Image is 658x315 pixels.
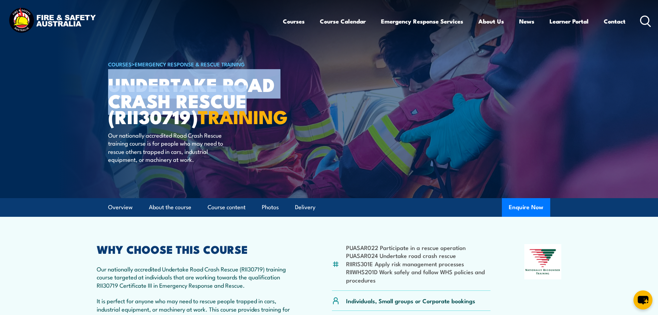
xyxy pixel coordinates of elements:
[283,12,305,30] a: Courses
[346,251,491,259] li: PUASAR024 Undertake road crash rescue
[108,198,133,216] a: Overview
[381,12,463,30] a: Emergency Response Services
[346,268,491,284] li: RIIWHS201D Work safely and follow WHS policies and procedures
[149,198,191,216] a: About the course
[108,60,279,68] h6: >
[108,60,132,68] a: COURSES
[108,131,234,164] p: Our nationally accredited Road Crash Rescue training course is for people who may need to rescue ...
[262,198,279,216] a: Photos
[208,198,246,216] a: Course content
[198,102,288,130] strong: TRAINING
[519,12,534,30] a: News
[346,297,475,305] p: Individuals, Small groups or Corporate bookings
[97,265,298,289] p: Our nationally accredited Undertake Road Crash Rescue (RII30719) training course targeted at indi...
[135,60,245,68] a: Emergency Response & Rescue Training
[97,244,298,254] h2: WHY CHOOSE THIS COURSE
[604,12,626,30] a: Contact
[550,12,589,30] a: Learner Portal
[295,198,315,216] a: Delivery
[320,12,366,30] a: Course Calendar
[524,244,562,279] img: Nationally Recognised Training logo.
[478,12,504,30] a: About Us
[346,243,491,251] li: PUASAR022 Participate in a rescue operation
[108,76,279,124] h1: Undertake Road Crash Rescue (RII30719)
[346,260,491,268] li: RIIRIS301E Apply risk management processes
[633,290,652,309] button: chat-button
[502,198,550,217] button: Enquire Now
